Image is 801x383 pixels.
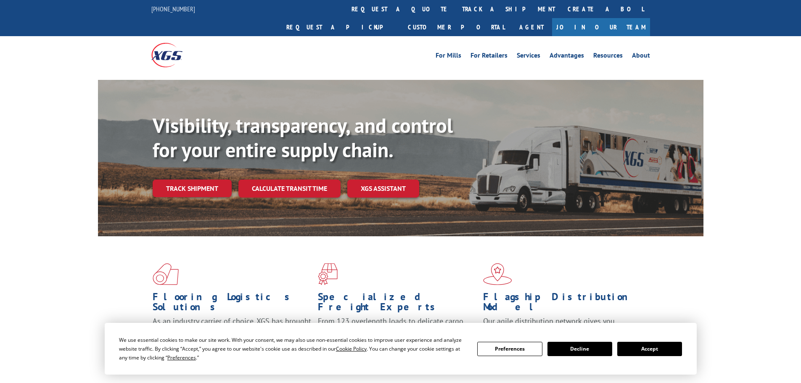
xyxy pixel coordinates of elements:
[436,52,461,61] a: For Mills
[477,342,542,356] button: Preferences
[471,52,508,61] a: For Retailers
[151,5,195,13] a: [PHONE_NUMBER]
[238,180,341,198] a: Calculate transit time
[318,292,477,316] h1: Specialized Freight Experts
[153,292,312,316] h1: Flooring Logistics Solutions
[511,18,552,36] a: Agent
[153,263,179,285] img: xgs-icon-total-supply-chain-intelligence-red
[547,342,612,356] button: Decline
[167,354,196,361] span: Preferences
[119,335,467,362] div: We use essential cookies to make our site work. With your consent, we may also use non-essential ...
[153,316,311,346] span: As an industry carrier of choice, XGS has brought innovation and dedication to flooring logistics...
[617,342,682,356] button: Accept
[483,316,638,336] span: Our agile distribution network gives you nationwide inventory management on demand.
[593,52,623,61] a: Resources
[318,316,477,354] p: From 123 overlength loads to delicate cargo, our experienced staff knows the best way to move you...
[347,180,419,198] a: XGS ASSISTANT
[550,52,584,61] a: Advantages
[153,112,453,163] b: Visibility, transparency, and control for your entire supply chain.
[280,18,402,36] a: Request a pickup
[483,263,512,285] img: xgs-icon-flagship-distribution-model-red
[483,292,642,316] h1: Flagship Distribution Model
[402,18,511,36] a: Customer Portal
[105,323,697,375] div: Cookie Consent Prompt
[318,263,338,285] img: xgs-icon-focused-on-flooring-red
[552,18,650,36] a: Join Our Team
[632,52,650,61] a: About
[336,345,367,352] span: Cookie Policy
[153,180,232,197] a: Track shipment
[517,52,540,61] a: Services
